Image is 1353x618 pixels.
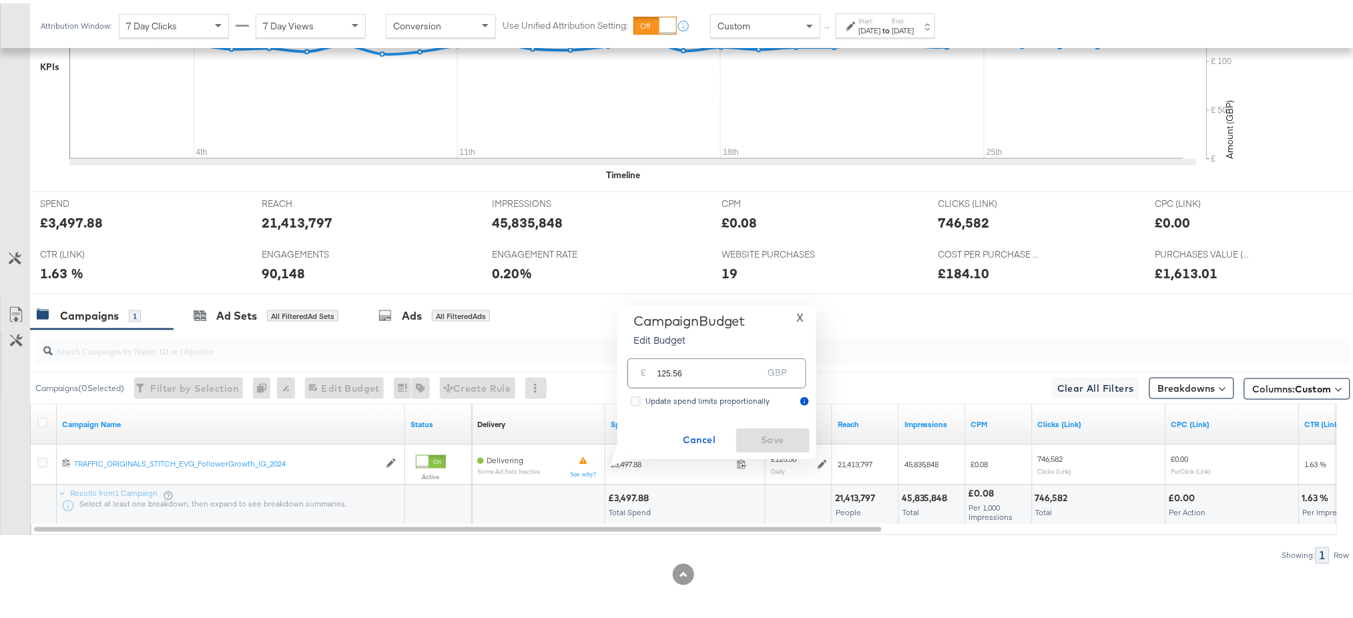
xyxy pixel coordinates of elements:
span: IMPRESSIONS [492,194,592,207]
text: Amount (GBP) [1224,97,1236,156]
a: The number of times your ad was served. On mobile apps an ad is counted as served the first time ... [904,416,961,426]
div: £0.00 [1155,210,1191,229]
div: KPIs [40,57,59,70]
span: Cancel [668,428,731,445]
div: £3,497.88 [40,210,103,229]
input: Search Campaigns by Name, ID or Objective [53,329,1229,355]
button: X [791,310,809,320]
input: Enter your budget [657,350,763,379]
div: 746,582 [938,210,990,229]
div: 1.63 % [1302,489,1333,502]
span: £0.08 [971,456,989,466]
div: £1,613.01 [1155,260,1218,280]
div: Row [1334,548,1350,557]
div: Attribution Window: [40,18,112,27]
div: [DATE] [892,22,914,33]
span: PURCHASES VALUE (WEBSITE EVENTS) [1155,245,1256,258]
span: Columns: [1253,379,1332,392]
span: 746,582 [1038,450,1063,460]
div: £0.08 [969,485,999,497]
span: CLICKS (LINK) [938,194,1039,207]
span: CPC (LINK) [1155,194,1256,207]
label: End: [892,13,914,22]
p: Edit Budget [634,330,746,343]
button: Columns:Custom [1244,375,1350,396]
span: People [836,505,861,515]
span: 21,413,797 [838,456,872,466]
sub: Some Ad Sets Inactive [477,465,540,473]
a: The average cost you've paid to have 1,000 impressions of your ad. [971,416,1027,426]
a: TRAFFIC_ORIGINALS_STITCH_EVG_FollowerGrowth_IG_2024 [74,455,379,467]
label: Use Unified Attribution Setting: [503,16,628,29]
div: 0 [253,374,277,396]
div: 1.63 % [40,260,83,280]
a: Your campaign name. [62,416,400,426]
button: Breakdowns [1149,374,1234,396]
div: 90,148 [262,260,306,280]
div: Timeline [607,166,641,178]
div: 0.20% [492,260,532,280]
div: 21,413,797 [835,489,879,502]
span: 7 Day Clicks [126,17,177,29]
div: £0.08 [722,210,758,229]
div: 19 [722,260,738,280]
span: Custom [718,17,750,29]
div: 1 [129,307,141,319]
span: Total [902,505,919,515]
div: Ad Sets [216,305,257,320]
div: Delivery [477,416,505,426]
span: Update spend limits proportionally [646,392,770,402]
a: Reflects the ability of your Ad Campaign to achieve delivery based on ad states, schedule and bud... [477,416,505,426]
span: ENGAGEMENT RATE [492,245,592,258]
div: 45,835,848 [492,210,563,229]
span: 7 Day Views [263,17,314,29]
div: [DATE] [859,22,881,33]
div: 21,413,797 [262,210,333,229]
span: SPEND [40,194,140,207]
div: £ [636,360,652,384]
a: The number of people your ad was served to. [838,416,894,426]
div: £0.00 [1169,489,1199,502]
span: Total [1036,505,1053,515]
div: Ads [402,305,422,320]
label: Start: [859,13,881,22]
strong: to [881,22,892,32]
span: X [796,305,804,324]
sub: Per Click (Link) [1171,464,1211,472]
span: 45,835,848 [904,456,939,466]
div: £125.56 [771,450,796,461]
button: Clear All Filters [1052,374,1139,396]
span: 1.63 % [1305,456,1327,466]
div: GBP [762,360,792,384]
sub: Daily [771,464,785,472]
div: 45,835,848 [902,489,952,502]
span: £3,497.88 [611,456,732,466]
span: REACH [262,194,362,207]
span: CPM [722,194,822,207]
span: CTR (LINK) [40,245,140,258]
div: Campaigns [60,305,119,320]
span: ↑ [822,23,834,27]
span: Per Action [1169,505,1206,515]
span: COST PER PURCHASE (WEBSITE EVENTS) [938,245,1039,258]
div: 746,582 [1035,489,1072,502]
div: Campaigns ( 0 Selected) [35,379,124,391]
span: Per 1,000 Impressions [969,500,1013,519]
sub: Clicks (Link) [1038,464,1072,472]
label: Active [416,470,446,479]
a: The number of clicks on links appearing on your ad or Page that direct people to your sites off F... [1038,416,1161,426]
div: 1 [1316,544,1330,561]
div: All Filtered Ad Sets [267,307,338,319]
span: £0.00 [1171,450,1189,460]
span: ENGAGEMENTS [262,245,362,258]
span: WEBSITE PURCHASES [722,245,822,258]
div: £3,497.88 [608,489,653,502]
a: The average cost for each link click you've received from your ad. [1171,416,1294,426]
button: Cancel [663,425,736,449]
span: Total Spend [609,505,651,515]
span: Conversion [393,17,441,29]
div: Showing: [1282,548,1316,557]
div: All Filtered Ads [432,307,490,319]
span: Delivering [487,452,523,462]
